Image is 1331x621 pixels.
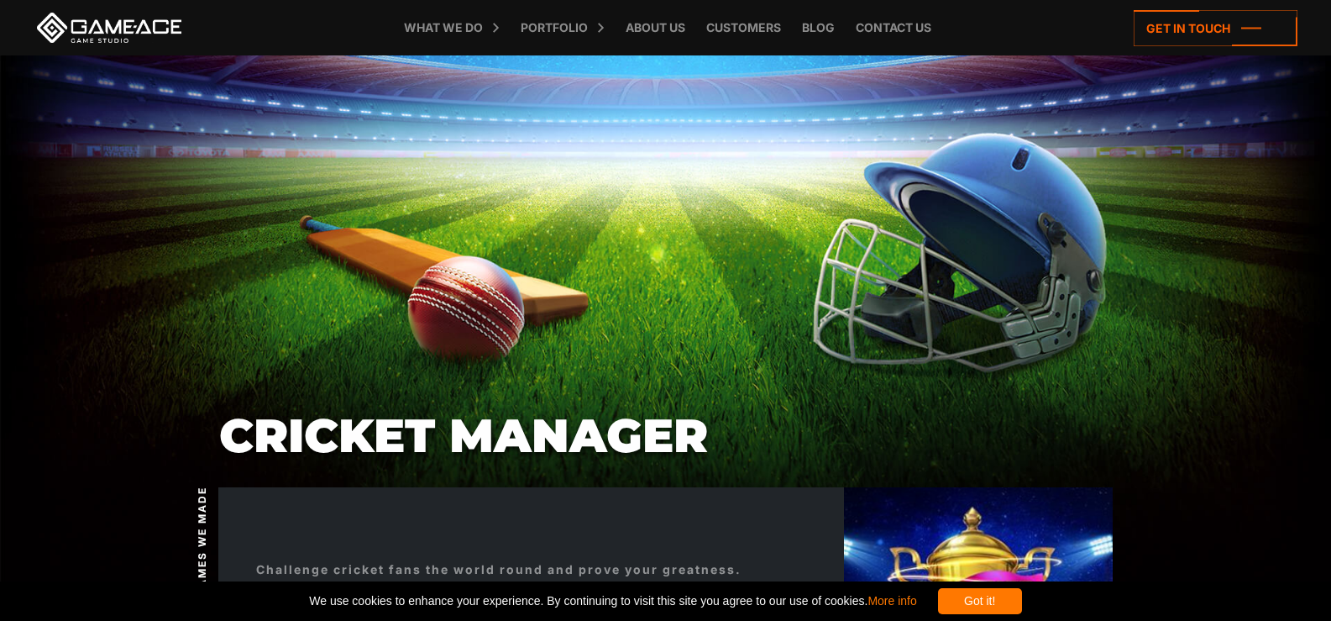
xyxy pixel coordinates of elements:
h1: Cricket Manager [219,410,1114,461]
div: Got it! [938,588,1022,614]
span: Games we made [195,486,210,596]
a: More info [867,594,916,608]
div: Challenge cricket fans the world round and prove your greatness. [256,560,741,578]
span: We use cookies to enhance your experience. By continuing to visit this site you agree to our use ... [309,588,916,614]
a: Get in touch [1134,10,1297,46]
